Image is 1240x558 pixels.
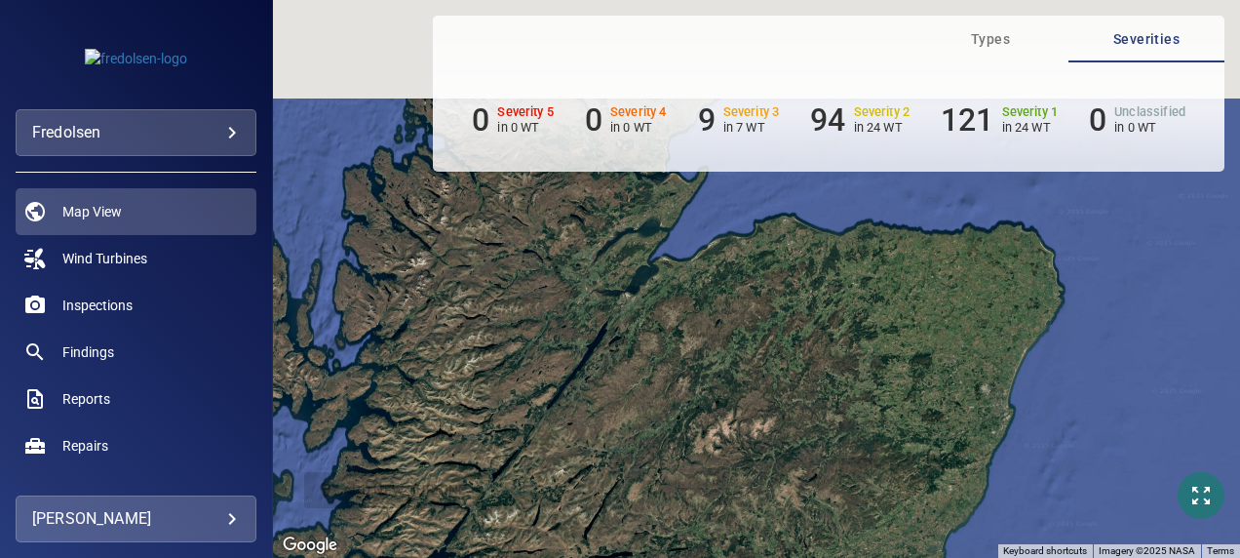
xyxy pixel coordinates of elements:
[278,533,342,558] img: Google
[1002,120,1059,135] p: in 24 WT
[610,120,667,135] p: in 0 WT
[278,533,342,558] a: Open this area in Google Maps (opens a new window)
[16,282,256,329] a: inspections noActive
[16,376,256,422] a: reports noActive
[16,235,256,282] a: windturbines noActive
[941,101,1058,139] li: Severity 1
[32,117,240,148] div: fredolsen
[1114,105,1185,119] h6: Unclassified
[472,101,489,139] h6: 0
[472,101,554,139] li: Severity 5
[16,329,256,376] a: findings noActive
[1207,545,1234,556] a: Terms (opens in new tab)
[1114,120,1185,135] p: in 0 WT
[1003,544,1087,558] button: Keyboard shortcuts
[62,296,133,315] span: Inspections
[585,101,667,139] li: Severity 4
[585,101,602,139] h6: 0
[32,503,240,535] div: [PERSON_NAME]
[497,105,554,119] h6: Severity 5
[16,422,256,469] a: repairs noActive
[62,202,122,221] span: Map View
[924,27,1057,52] span: Types
[1080,27,1213,52] span: Severities
[723,105,780,119] h6: Severity 3
[62,389,110,409] span: Reports
[62,342,114,362] span: Findings
[1089,101,1106,139] h6: 0
[497,120,554,135] p: in 0 WT
[85,49,187,68] img: fredolsen-logo
[810,101,845,139] h6: 94
[62,249,147,268] span: Wind Turbines
[16,109,256,156] div: fredolsen
[16,188,256,235] a: map active
[1099,545,1195,556] span: Imagery ©2025 NASA
[854,120,911,135] p: in 24 WT
[1002,105,1059,119] h6: Severity 1
[62,436,108,456] span: Repairs
[1089,101,1185,139] li: Severity Unclassified
[723,120,780,135] p: in 7 WT
[698,101,780,139] li: Severity 3
[941,101,993,139] h6: 121
[854,105,911,119] h6: Severity 2
[610,105,667,119] h6: Severity 4
[698,101,716,139] h6: 9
